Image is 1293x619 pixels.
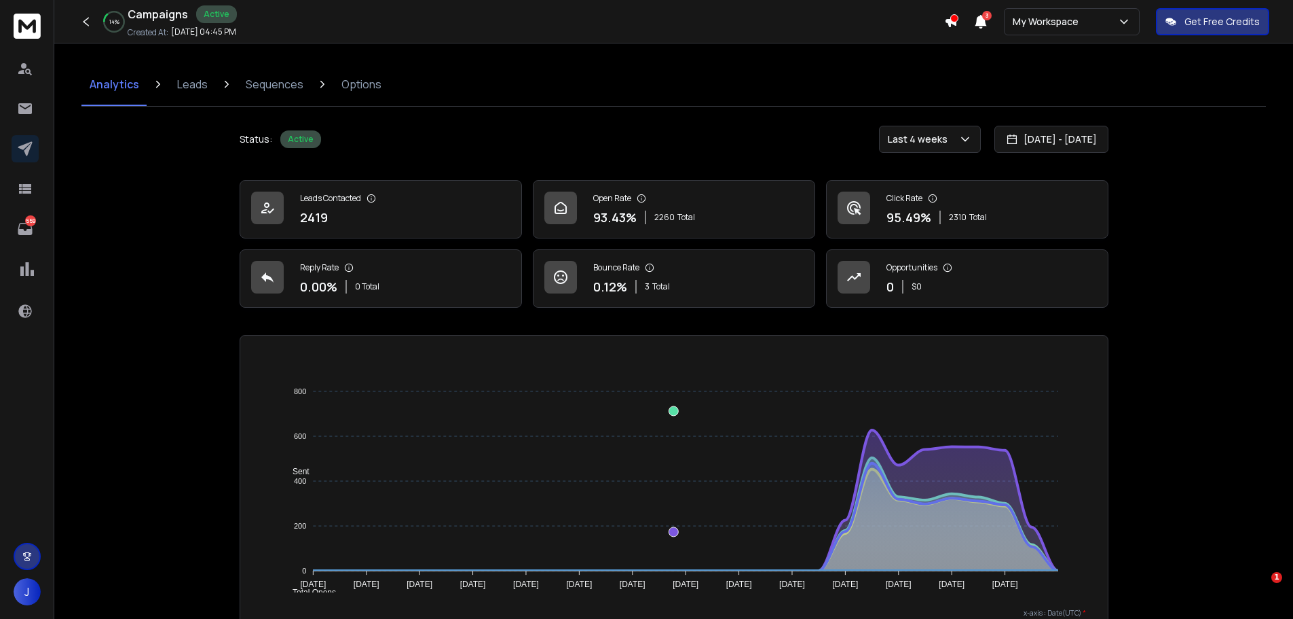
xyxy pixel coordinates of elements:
p: x-axis : Date(UTC) [262,608,1086,618]
a: Sequences [238,63,312,106]
a: Analytics [81,63,147,106]
a: Bounce Rate0.12%3Total [533,249,815,308]
a: Reply Rate0.00%0 Total [240,249,522,308]
p: Reply Rate [300,262,339,273]
a: Options [333,63,390,106]
p: Leads [177,76,208,92]
tspan: [DATE] [300,580,326,589]
a: Leads Contacted2419 [240,180,522,238]
a: Open Rate93.43%2260Total [533,180,815,238]
tspan: [DATE] [620,580,645,589]
span: Sent [282,467,310,476]
tspan: 600 [294,432,306,440]
p: 0 [886,277,894,296]
tspan: [DATE] [992,580,1018,589]
a: Click Rate95.49%2310Total [826,180,1108,238]
p: 0 Total [355,281,379,292]
p: Status: [240,132,272,146]
p: Options [341,76,381,92]
tspan: [DATE] [407,580,432,589]
tspan: 400 [294,477,306,485]
p: 0.12 % [593,277,627,296]
tspan: [DATE] [726,580,752,589]
span: Total Opens [282,588,336,597]
span: 3 [982,11,992,20]
tspan: 800 [294,387,306,395]
span: Total [652,281,670,292]
tspan: [DATE] [779,580,805,589]
button: Get Free Credits [1156,8,1269,35]
p: 95.49 % [886,208,931,227]
button: J [14,578,41,605]
p: Get Free Credits [1184,15,1260,29]
a: Opportunities0$0 [826,249,1108,308]
span: Total [969,212,987,223]
p: Last 4 weeks [888,132,953,146]
p: 93.43 % [593,208,637,227]
tspan: [DATE] [886,580,912,589]
iframe: Intercom live chat [1243,572,1276,605]
p: 2419 [300,208,328,227]
tspan: [DATE] [566,580,592,589]
a: Leads [169,63,216,106]
p: Created At: [128,27,168,38]
tspan: 0 [302,567,306,575]
p: Click Rate [886,193,922,204]
tspan: [DATE] [460,580,486,589]
p: 14 % [109,18,119,26]
p: 0.00 % [300,277,337,296]
tspan: [DATE] [673,580,698,589]
h1: Campaigns [128,6,188,22]
span: 3 [645,281,650,292]
tspan: [DATE] [354,580,379,589]
p: My Workspace [1013,15,1084,29]
tspan: [DATE] [833,580,859,589]
tspan: [DATE] [513,580,539,589]
p: Bounce Rate [593,262,639,273]
a: 559 [12,215,39,243]
p: Sequences [246,76,303,92]
tspan: 200 [294,522,306,530]
p: Opportunities [886,262,937,273]
p: [DATE] 04:45 PM [171,26,236,37]
button: [DATE] - [DATE] [994,126,1108,153]
span: Total [677,212,695,223]
div: Active [196,5,237,23]
p: Analytics [90,76,139,92]
p: 559 [25,215,36,226]
p: Leads Contacted [300,193,361,204]
tspan: [DATE] [939,580,964,589]
span: 2260 [654,212,675,223]
p: Open Rate [593,193,631,204]
p: $ 0 [912,281,922,292]
span: 1 [1271,572,1282,583]
span: 2310 [949,212,967,223]
div: Active [280,130,321,148]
